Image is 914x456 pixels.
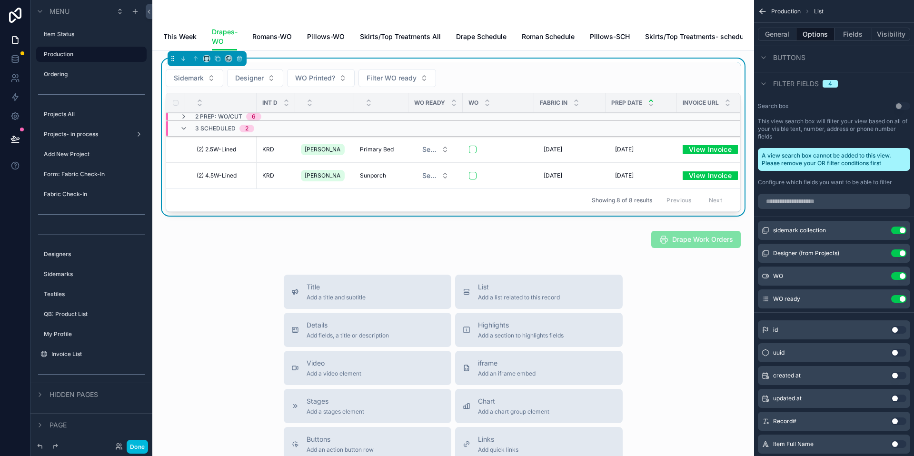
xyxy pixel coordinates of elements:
[611,99,642,107] span: Prep Date
[615,172,634,179] span: [DATE]
[50,390,98,399] span: Hidden pages
[197,146,236,153] span: (2) 2.5W-Lined
[478,408,549,416] span: Add a chart group element
[422,171,437,180] span: Select a WO ready
[44,250,141,258] label: Designers
[367,73,417,83] span: Filter WO ready
[615,146,634,153] span: [DATE]
[773,395,802,402] span: updated at
[262,99,278,107] span: INT D
[44,110,141,118] label: Projects All
[414,167,457,185] a: Select Button
[592,197,652,204] span: Showing 8 of 8 results
[544,172,562,179] span: [DATE]
[44,330,141,338] label: My Profile
[50,420,67,430] span: Page
[414,140,457,159] a: Select Button
[305,172,341,179] span: [PERSON_NAME]
[683,99,719,107] span: Invoice URL
[44,190,141,198] label: Fabric Check-In
[683,171,743,180] a: View Invoice
[455,275,623,309] button: ListAdd a list related to this record
[478,446,518,454] span: Add quick links
[683,168,738,183] a: View Invoice
[51,350,141,358] label: Invoice List
[262,146,274,153] span: KRD
[166,69,223,87] button: Select Button
[590,32,630,41] span: Pillows-SCH
[307,28,345,47] a: Pillows-WO
[773,295,800,303] span: WO ready
[307,397,364,406] span: Stages
[284,351,451,385] button: VideoAdd a video element
[44,270,141,278] label: Sidemarks
[44,290,141,298] a: Textiles
[360,28,441,47] a: Skirts/Top Treatments All
[590,28,630,47] a: Pillows-SCH
[455,389,623,423] button: ChartAdd a chart group element
[262,172,289,179] a: KRD
[360,172,386,179] span: Sunporch
[758,102,789,110] label: Search box
[127,440,148,454] button: Done
[44,70,141,78] label: Ordering
[645,32,771,41] span: Skirts/Top Treatments- scheduled/prep
[540,142,600,157] a: [DATE]
[163,32,197,41] span: This Week
[44,170,141,178] label: Form: Fabric Check-In
[195,113,242,120] span: 2 Prep: WO/Cut
[307,332,389,339] span: Add fields, a title or description
[307,320,389,330] span: Details
[301,142,348,157] a: [PERSON_NAME]
[44,150,141,158] label: Add New Project
[872,28,910,41] button: Visibility
[305,146,341,153] span: [PERSON_NAME]
[796,28,835,41] button: Options
[455,351,623,385] button: iframeAdd an iframe embed
[360,32,441,41] span: Skirts/Top Treatments All
[235,73,264,83] span: Designer
[478,397,549,406] span: Chart
[773,326,778,334] span: id
[295,73,335,83] span: WO Printed?
[478,332,564,339] span: Add a section to highlights fields
[758,28,796,41] button: General
[478,358,536,368] span: iframe
[44,130,128,138] label: Projects- in process
[307,435,374,444] span: Buttons
[252,28,292,47] a: Romans-WO
[478,282,560,292] span: List
[773,349,785,357] span: uuid
[611,142,671,157] a: [DATE]
[478,294,560,301] span: Add a list related to this record
[683,145,743,154] a: View Invoice
[262,146,289,153] a: KRD
[814,8,824,15] span: List
[478,435,518,444] span: Links
[307,358,361,368] span: Video
[360,172,403,179] a: Sunporch
[773,227,826,234] span: sidemark collection
[163,28,197,47] a: This Week
[773,372,801,379] span: created at
[44,310,141,318] a: QB: Product List
[284,275,451,309] button: TitleAdd a title and subtitle
[197,172,251,179] a: (2) 4.5W-Lined
[455,313,623,347] button: HighlightsAdd a section to highlights fields
[415,141,457,158] button: Select Button
[478,320,564,330] span: Highlights
[252,32,292,41] span: Romans-WO
[758,178,892,186] label: Configure which fields you want to be able to filter
[307,282,366,292] span: Title
[287,69,355,87] button: Select Button
[468,99,478,107] span: WO
[645,28,771,47] a: Skirts/Top Treatments- scheduled/prep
